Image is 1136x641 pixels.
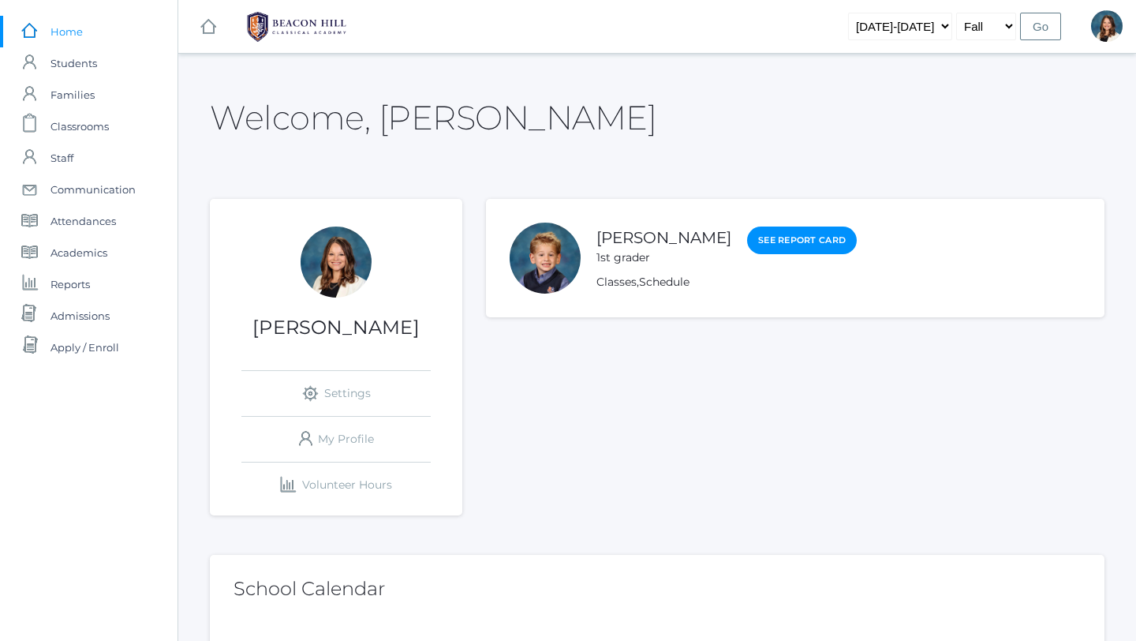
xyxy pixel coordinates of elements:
[596,228,731,247] a: [PERSON_NAME]
[510,223,581,294] div: Nolan Alstot
[50,332,119,363] span: Apply / Enroll
[596,274,857,291] div: ,
[50,300,110,332] span: Admissions
[747,227,857,254] a: See Report Card
[210,317,462,338] h1: [PERSON_NAME]
[50,16,83,47] span: Home
[50,237,107,268] span: Academics
[1091,10,1123,42] div: Teresa Deutsch
[50,111,109,142] span: Classrooms
[237,7,356,47] img: 1_BHCALogos-05.png
[234,579,1081,599] h2: School Calendar
[301,227,372,298] div: Teresa Deutsch
[1020,13,1061,40] input: Go
[241,417,431,462] a: My Profile
[596,249,731,266] div: 1st grader
[210,99,656,136] h2: Welcome, [PERSON_NAME]
[50,47,97,79] span: Students
[50,79,95,111] span: Families
[50,142,73,174] span: Staff
[241,371,431,416] a: Settings
[639,275,689,289] a: Schedule
[50,268,90,300] span: Reports
[596,275,637,289] a: Classes
[241,463,431,508] a: Volunteer Hours
[50,174,136,205] span: Communication
[50,205,116,237] span: Attendances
